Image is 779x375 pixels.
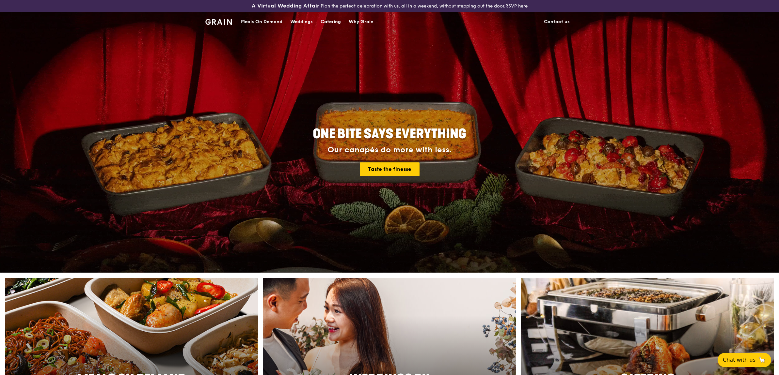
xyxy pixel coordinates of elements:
a: GrainGrain [205,11,232,31]
div: Weddings [290,12,313,32]
div: Plan the perfect celebration with us, all in a weekend, without stepping out the door. [201,3,578,9]
a: RSVP here [505,3,528,9]
a: Why Grain [345,12,377,32]
button: Chat with us🦙 [718,353,771,367]
a: Contact us [540,12,574,32]
a: Catering [317,12,345,32]
a: Taste the finesse [360,162,420,176]
h3: A Virtual Wedding Affair [252,3,319,9]
div: Catering [321,12,341,32]
span: 🦙 [758,356,766,364]
div: Meals On Demand [241,12,282,32]
img: Grain [205,19,232,25]
a: Weddings [286,12,317,32]
div: Why Grain [349,12,374,32]
span: Chat with us [723,356,755,364]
